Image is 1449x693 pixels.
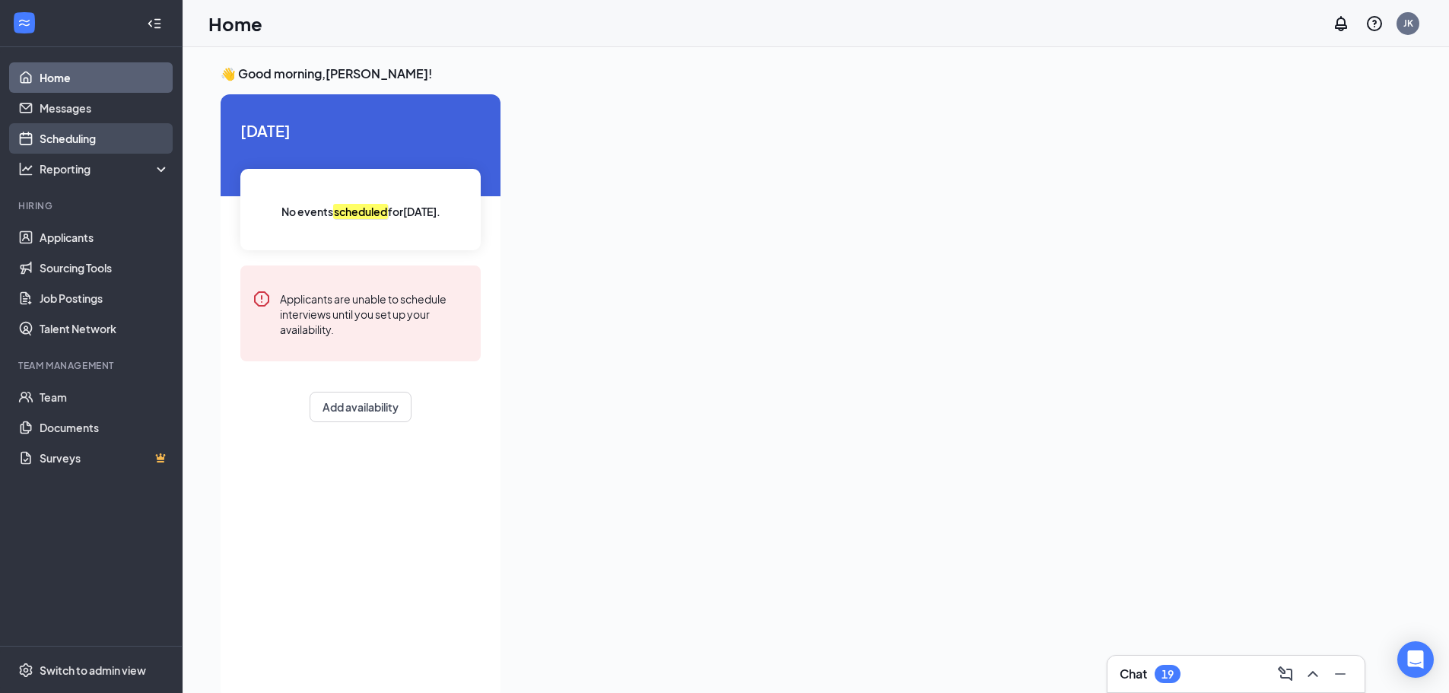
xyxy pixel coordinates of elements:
a: Job Postings [40,283,170,313]
svg: Analysis [18,161,33,176]
a: Applicants [40,222,170,253]
a: SurveysCrown [40,443,170,473]
a: Talent Network [40,313,170,344]
div: 19 [1161,668,1174,681]
svg: ComposeMessage [1276,665,1295,683]
svg: Notifications [1332,14,1350,33]
a: Sourcing Tools [40,253,170,283]
div: Hiring [18,199,167,212]
button: Minimize [1328,662,1352,686]
svg: ChevronUp [1304,665,1322,683]
svg: Error [253,290,271,308]
a: Team [40,382,170,412]
svg: Collapse [147,16,162,31]
a: Messages [40,93,170,123]
em: scheduled [333,204,388,219]
svg: Minimize [1331,665,1349,683]
div: JK [1403,17,1413,30]
div: Switch to admin view [40,663,146,678]
div: Team Management [18,359,167,372]
h1: Home [208,11,262,37]
div: Open Intercom Messenger [1397,641,1434,678]
svg: WorkstreamLogo [17,15,32,30]
div: Applicants are unable to schedule interviews until you set up your availability. [280,290,469,337]
button: Add availability [310,392,412,422]
button: ComposeMessage [1273,662,1298,686]
h3: 👋 Good morning, [PERSON_NAME] ! [221,65,1365,82]
svg: Settings [18,663,33,678]
a: Scheduling [40,123,170,154]
a: Home [40,62,170,93]
h3: Chat [1120,666,1147,682]
span: No events for [DATE] . [281,203,440,220]
a: Documents [40,412,170,443]
div: Reporting [40,161,170,176]
button: ChevronUp [1301,662,1325,686]
span: [DATE] [240,119,481,142]
svg: QuestionInfo [1365,14,1384,33]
